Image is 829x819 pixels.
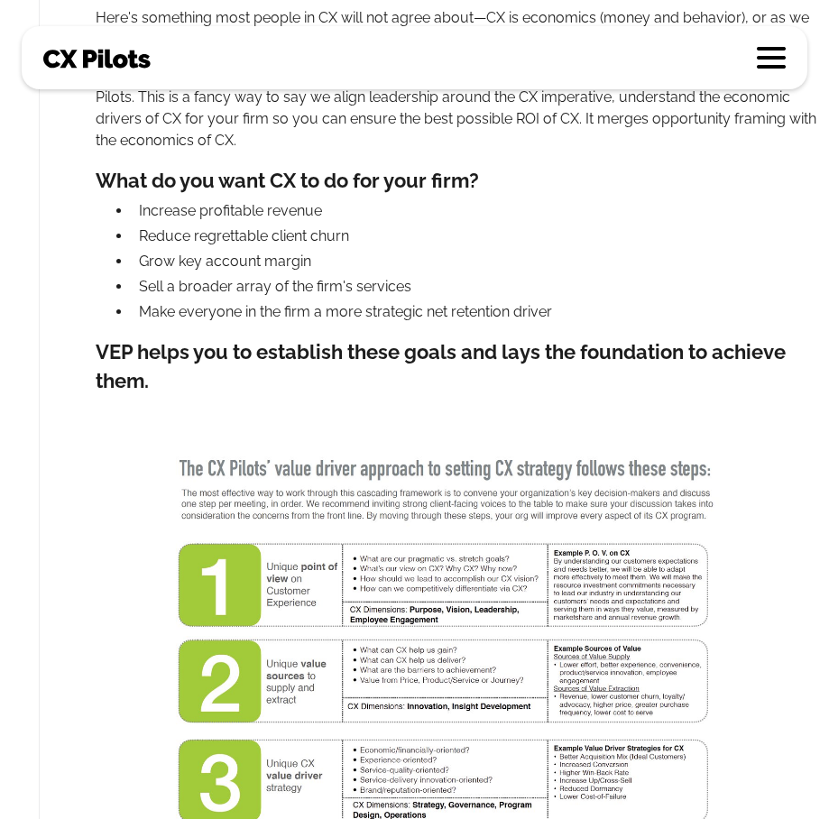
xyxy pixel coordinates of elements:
[96,65,829,152] p: Value Exchange Planning (VEP) is a proprietary cascading value identification framework developed...
[132,253,829,271] li: Grow key account margin
[132,227,829,245] li: Reduce regrettable client churn
[96,166,829,195] h3: What do you want CX to do for your firm?
[132,202,829,220] li: Increase profitable revenue
[96,337,829,395] h3: VEP helps you to establish these goals and lays the foundation to achieve them.
[96,402,829,424] p: ‍
[132,303,829,321] li: Make everyone in the firm a more strategic net retention driver
[132,278,829,296] li: Sell a broader array of the firm's services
